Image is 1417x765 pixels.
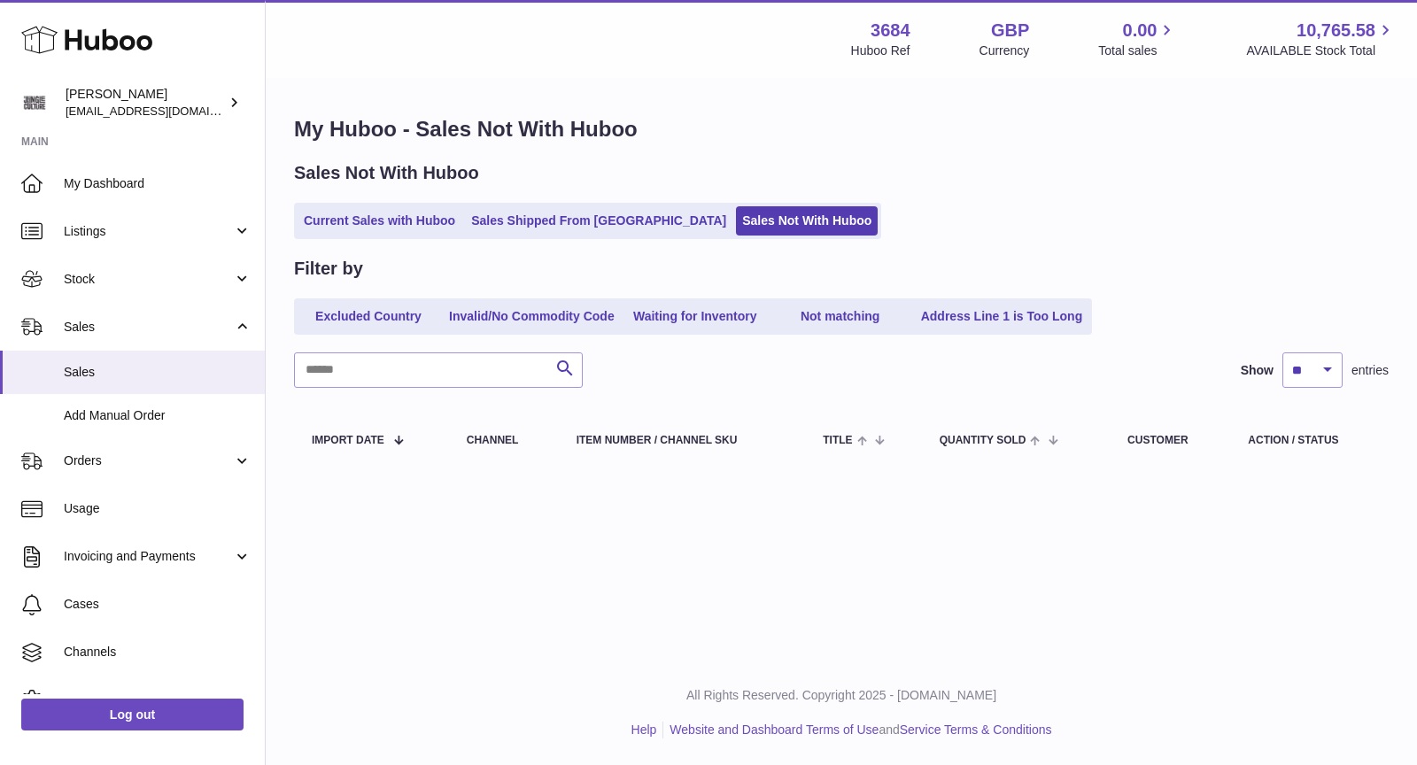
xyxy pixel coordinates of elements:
a: Sales Not With Huboo [736,206,878,236]
div: Customer [1127,435,1212,446]
span: Usage [64,500,252,517]
p: All Rights Reserved. Copyright 2025 - [DOMAIN_NAME] [280,687,1403,704]
h1: My Huboo - Sales Not With Huboo [294,115,1389,143]
a: Waiting for Inventory [624,302,766,331]
span: Stock [64,271,233,288]
span: My Dashboard [64,175,252,192]
div: Channel [467,435,541,446]
a: Current Sales with Huboo [298,206,461,236]
strong: 3684 [871,19,910,42]
span: Import date [312,435,384,446]
div: Huboo Ref [851,42,910,59]
a: Sales Shipped From [GEOGRAPHIC_DATA] [465,206,732,236]
li: and [663,722,1051,738]
span: Invoicing and Payments [64,548,233,565]
span: Orders [64,452,233,469]
img: theinternationalventure@gmail.com [21,89,48,116]
span: [EMAIL_ADDRESS][DOMAIN_NAME] [66,104,260,118]
span: Settings [64,692,252,708]
a: Website and Dashboard Terms of Use [670,722,879,737]
span: Sales [64,319,233,336]
h2: Filter by [294,257,363,281]
span: Sales [64,364,252,381]
a: 10,765.58 AVAILABLE Stock Total [1246,19,1396,59]
a: 0.00 Total sales [1098,19,1177,59]
span: entries [1351,362,1389,379]
a: Service Terms & Conditions [900,722,1052,737]
a: Log out [21,699,244,730]
a: Excluded Country [298,302,439,331]
span: 10,765.58 [1297,19,1375,42]
span: 0.00 [1123,19,1158,42]
a: Not matching [770,302,911,331]
span: Title [823,435,852,446]
a: Address Line 1 is Too Long [915,302,1089,331]
h2: Sales Not With Huboo [294,161,479,185]
span: Channels [64,644,252,661]
span: AVAILABLE Stock Total [1246,42,1396,59]
label: Show [1241,362,1274,379]
div: Item Number / Channel SKU [577,435,788,446]
span: Listings [64,223,233,240]
a: Help [631,722,657,737]
span: Cases [64,596,252,613]
span: Total sales [1098,42,1177,59]
div: [PERSON_NAME] [66,86,225,120]
div: Action / Status [1248,435,1371,446]
span: Add Manual Order [64,407,252,424]
div: Currency [980,42,1030,59]
span: Quantity Sold [940,435,1026,446]
strong: GBP [991,19,1029,42]
a: Invalid/No Commodity Code [443,302,621,331]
